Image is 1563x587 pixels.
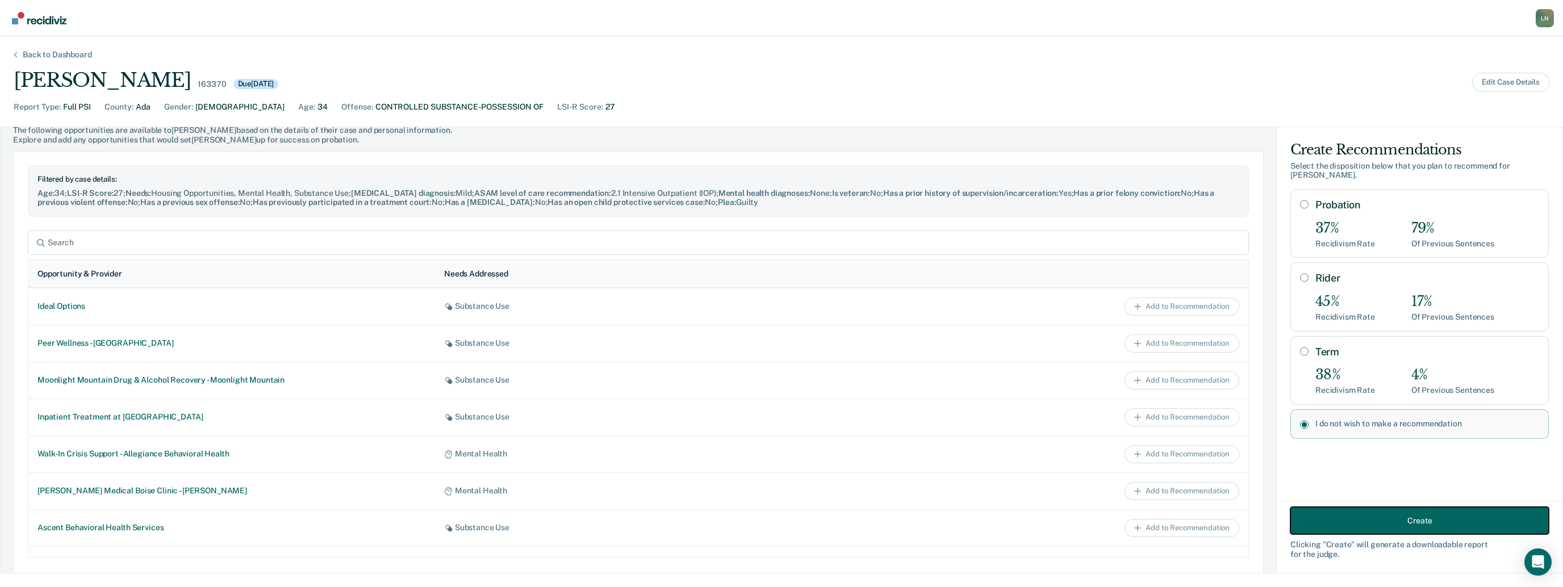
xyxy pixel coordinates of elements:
div: Substance Use [444,375,833,385]
div: 45% [1315,293,1375,310]
div: Ada [136,101,151,113]
div: Gender : [164,101,193,113]
div: Recidivism Rate [1315,239,1375,249]
div: Offense : [341,101,373,113]
button: Edit Case Details [1472,73,1549,92]
button: Add to Recommendation [1125,371,1239,389]
div: Of Previous Sentences [1411,312,1494,322]
div: Walk-In Crisis Support - Allegiance Behavioral Health [37,449,426,459]
div: Substance Use [444,523,833,533]
div: Inpatient Treatment at [GEOGRAPHIC_DATA] [37,412,426,422]
div: CONTROLLED SUBSTANCE-POSSESSION OF [375,101,544,113]
div: Create Recommendations [1290,141,1549,159]
div: Select the disposition below that you plan to recommend for [PERSON_NAME] . [1290,161,1549,181]
div: 4% [1411,367,1494,383]
div: 79% [1411,220,1494,237]
div: Substance Use [444,301,833,311]
span: Has a previous sex offense : [140,198,240,207]
div: 17% [1411,293,1494,310]
button: Profile dropdown button [1536,9,1554,27]
button: Add to Recommendation [1125,408,1239,426]
label: Term [1315,346,1539,358]
div: Moonlight Mountain Drug & Alcohol Recovery - Moonlight Mountain [37,375,426,385]
button: Add to Recommendation [1125,519,1239,537]
div: Open Intercom Messenger [1524,548,1552,576]
div: Of Previous Sentences [1411,239,1494,249]
div: Peer Wellness - [GEOGRAPHIC_DATA] [37,338,426,348]
div: County : [105,101,133,113]
button: Add to Recommendation [1125,334,1239,353]
div: Mental Health [444,449,833,459]
div: Age : [298,101,315,113]
span: LSI-R Score : [67,188,114,198]
div: Mental Health [444,486,833,496]
span: Explore and add any opportunities that would set [PERSON_NAME] up for success on probation. [13,135,1264,145]
div: Full PSI [63,101,91,113]
div: Ideal Options [37,301,426,311]
div: Clicking " Create " will generate a downloadable report for the judge. [1290,540,1549,559]
div: 38% [1315,367,1375,383]
div: Filtered by case details: [37,175,1239,184]
div: 37% [1315,220,1375,237]
div: L N [1536,9,1554,27]
span: [MEDICAL_DATA] diagnosis : [351,188,456,198]
input: Search [28,230,1249,255]
div: Of Previous Sentences [1411,385,1494,395]
div: 27 [605,101,615,113]
label: Rider [1315,272,1539,284]
div: Substance Use [444,338,833,348]
div: Recidivism Rate [1315,312,1375,322]
div: Ascent Behavioral Health Services [37,523,426,533]
span: Has a [MEDICAL_DATA] : [445,198,535,207]
span: Is veteran : [832,188,870,198]
span: The following opportunities are available to [PERSON_NAME] based on the details of their case and... [13,125,1264,135]
span: Needs : [126,188,151,198]
div: [DEMOGRAPHIC_DATA] [195,101,285,113]
div: Back to Dashboard [9,50,106,60]
img: Recidiviz [12,12,66,24]
span: Has previously participated in a treatment court : [253,198,432,207]
div: 34 [317,101,328,113]
div: 163370 [198,79,226,89]
span: Has a prior history of supervision/incarceration : [883,188,1059,198]
button: Add to Recommendation [1125,297,1239,316]
div: [PERSON_NAME] [14,69,191,92]
label: Probation [1315,199,1539,211]
div: Substance Use [444,412,833,422]
span: Mental health diagnoses : [718,188,810,198]
span: Plea : [718,198,736,207]
div: 34 ; 27 ; Housing Opportunities, Mental Health, Substance Use ; Mild ; 2.1 Intensive Outpatient (... [37,188,1239,208]
button: Create [1290,507,1549,534]
button: Add to Recommendation [1125,482,1239,500]
div: Opportunity & Provider [37,269,122,279]
div: LSI-R Score : [557,101,603,113]
div: [PERSON_NAME] Medical Boise Clinic - [PERSON_NAME] [37,486,426,496]
span: Has an open child protective services case : [548,198,705,207]
label: I do not wish to make a recommendation [1315,419,1539,429]
button: Add to Recommendation [1125,445,1239,463]
div: Needs Addressed [444,269,508,279]
span: Age : [37,188,55,198]
span: Has a prior felony conviction : [1073,188,1181,198]
div: Report Type : [14,101,61,113]
div: Recidivism Rate [1315,385,1375,395]
span: Has a previous violent offense : [37,188,1214,207]
div: Due [DATE] [233,79,279,89]
span: ASAM level of care recommendation : [474,188,611,198]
